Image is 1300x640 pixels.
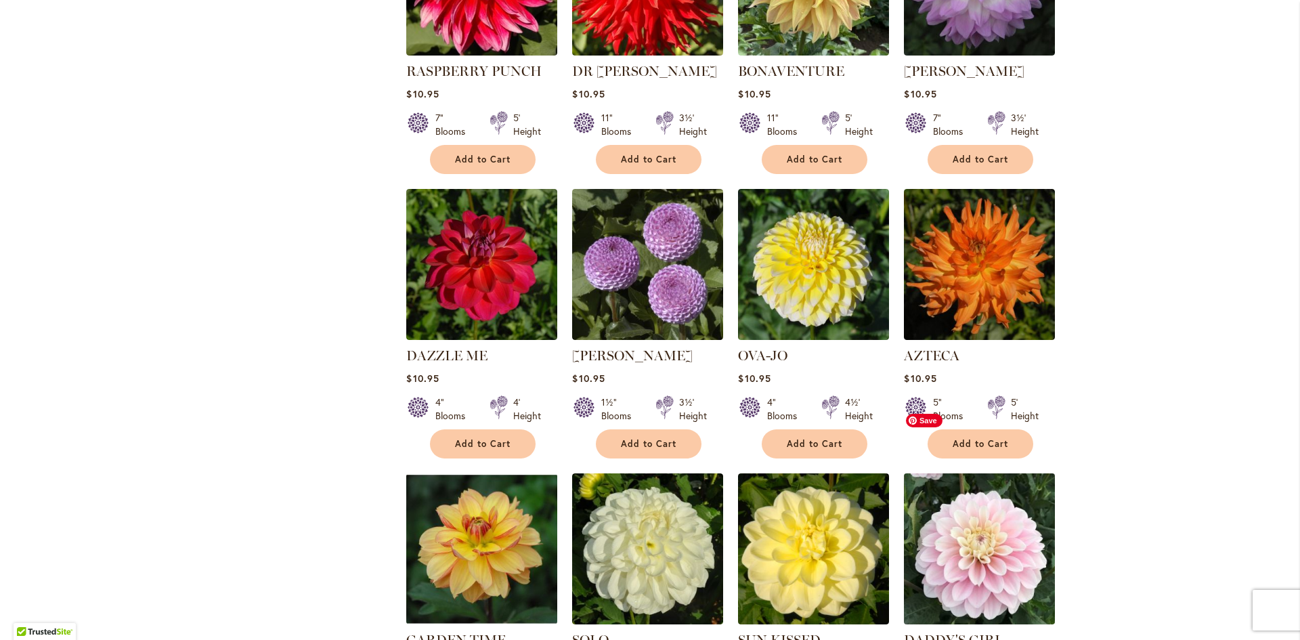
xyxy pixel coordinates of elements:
[904,372,936,385] span: $10.95
[572,87,605,100] span: $10.95
[572,330,723,343] a: FRANK HOLMES
[928,145,1033,174] button: Add to Cart
[845,396,873,423] div: 4½' Height
[406,63,542,79] a: RASPBERRY PUNCH
[787,154,842,165] span: Add to Cart
[596,429,701,458] button: Add to Cart
[1011,111,1039,138] div: 3½' Height
[572,63,717,79] a: DR [PERSON_NAME]
[572,189,723,340] img: FRANK HOLMES
[762,429,867,458] button: Add to Cart
[762,145,867,174] button: Add to Cart
[679,111,707,138] div: 3½' Height
[1011,396,1039,423] div: 5' Height
[513,396,541,423] div: 4' Height
[455,154,511,165] span: Add to Cart
[738,189,889,340] img: OVA-JO
[435,396,473,423] div: 4" Blooms
[928,429,1033,458] button: Add to Cart
[406,189,557,340] img: DAZZLE ME
[738,87,771,100] span: $10.95
[572,347,693,364] a: [PERSON_NAME]
[406,614,557,627] a: GARDEN TIME
[738,63,844,79] a: BONAVENTURE
[933,396,971,423] div: 5" Blooms
[904,189,1055,340] img: AZTECA
[679,396,707,423] div: 3½' Height
[738,45,889,58] a: Bonaventure
[513,111,541,138] div: 5' Height
[601,396,639,423] div: 1½" Blooms
[621,438,676,450] span: Add to Cart
[572,614,723,627] a: SOLO
[904,330,1055,343] a: AZTECA
[787,438,842,450] span: Add to Cart
[904,614,1055,627] a: DADDY'S GIRL
[738,347,787,364] a: OVA-JO
[767,111,805,138] div: 11" Blooms
[904,45,1055,58] a: MIKAYLA MIRANDA
[572,372,605,385] span: $10.95
[406,347,487,364] a: DAZZLE ME
[406,45,557,58] a: RASPBERRY PUNCH
[435,111,473,138] div: 7" Blooms
[738,330,889,343] a: OVA-JO
[596,145,701,174] button: Add to Cart
[406,330,557,343] a: DAZZLE ME
[738,473,889,624] img: SUN KISSED
[906,414,942,427] span: Save
[738,614,889,627] a: SUN KISSED
[845,111,873,138] div: 5' Height
[10,592,48,630] iframe: Launch Accessibility Center
[572,45,723,58] a: DR LES
[601,111,639,138] div: 11" Blooms
[953,438,1008,450] span: Add to Cart
[767,396,805,423] div: 4" Blooms
[933,111,971,138] div: 7" Blooms
[953,154,1008,165] span: Add to Cart
[406,473,557,624] img: GARDEN TIME
[904,63,1024,79] a: [PERSON_NAME]
[738,372,771,385] span: $10.95
[621,154,676,165] span: Add to Cart
[455,438,511,450] span: Add to Cart
[406,87,439,100] span: $10.95
[572,473,723,624] img: SOLO
[430,429,536,458] button: Add to Cart
[430,145,536,174] button: Add to Cart
[904,87,936,100] span: $10.95
[406,372,439,385] span: $10.95
[904,347,959,364] a: AZTECA
[901,470,1059,628] img: DADDY'S GIRL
